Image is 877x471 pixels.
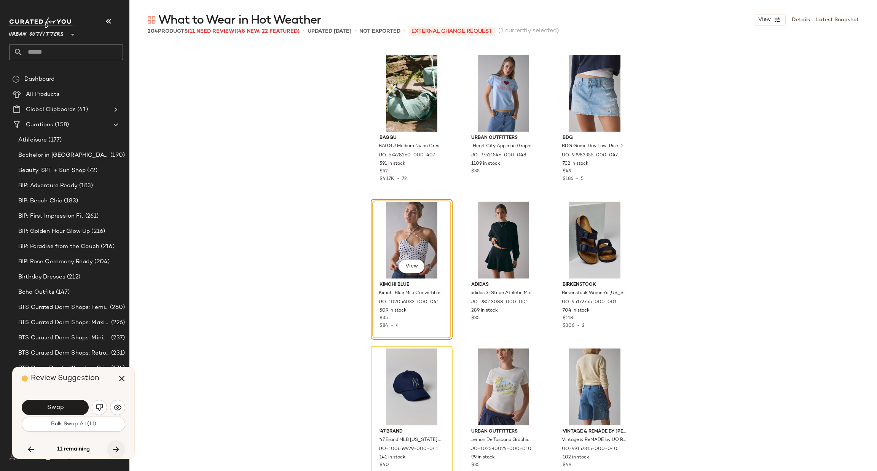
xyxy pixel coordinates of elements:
[470,437,535,444] span: Lemon De Toscana Graphic Baby Tee in White, Women's at Urban Outfitters
[26,105,76,114] span: Global Clipboards
[379,437,443,444] span: '47 Brand MLB [US_STATE] Yankees Rhinestone Logo Hat in Navy, Women's at Urban Outfitters
[18,227,90,236] span: BIP: Golden Hour Glow Up
[78,181,93,190] span: (183)
[114,404,121,411] img: svg%3e
[816,16,859,24] a: Latest Snapshot
[471,282,536,288] span: adidas
[22,400,89,415] button: Swap
[471,462,480,469] span: $35
[359,27,400,35] p: Not Exported
[12,75,20,83] img: svg%3e
[754,14,786,25] button: View
[562,143,626,150] span: BDG Game Day Low-Rise Denim Micro Mini Skirt in Pale Blue, Women's at Urban Outfitters
[236,29,300,34] span: (48 New, 22 Featured)
[62,197,78,205] span: (183)
[76,105,88,114] span: (41)
[110,334,125,342] span: (237)
[380,135,444,142] span: BAGGU
[563,177,573,181] span: $186
[31,374,99,382] span: Review Suggestion
[380,454,405,461] span: 141 in stock
[556,202,633,278] img: 95172755_001_b
[563,135,627,142] span: BDG
[470,152,526,159] span: UO-97521546-000-048
[498,27,559,36] span: (1 currently selected)
[562,152,618,159] span: UO-99983355-000-047
[18,197,62,205] span: BIP: Beach Chic
[563,462,571,469] span: $49
[471,428,536,435] span: Urban Outfitters
[99,242,115,251] span: (216)
[9,26,64,40] span: Urban Outfitters
[93,258,110,266] span: (204)
[465,55,542,132] img: 97521546_048_b
[18,151,109,160] span: Bachelor in [GEOGRAPHIC_DATA]: LP
[57,446,90,453] span: 11 remaining
[158,13,321,28] span: What to Wear in Hot Weather
[188,29,236,34] span: (11 Need Review)
[379,290,443,297] span: Kimchi Blue Mila Convertible Tie Ruched Tube Top in Navy, Women's at Urban Outfitters
[403,27,405,36] span: •
[563,282,627,288] span: Birkenstock
[380,168,388,175] span: $52
[354,27,356,36] span: •
[562,299,617,306] span: UO-95172755-000-001
[65,273,80,282] span: (212)
[18,258,93,266] span: BIP: Rose Ceremony Ready
[18,288,54,297] span: Boho Outfits
[373,348,450,425] img: 100659929_041_b
[471,135,536,142] span: Urban Outfitters
[563,454,589,461] span: 102 in stock
[471,161,500,167] span: 1109 in stock
[408,27,495,36] p: External Change Request
[9,18,74,28] img: cfy_white_logo.C9jOOHJF.svg
[110,364,125,373] span: (174)
[562,290,626,297] span: Birkenstock Women's [US_STATE] Birko-[PERSON_NAME] Sandal in Black, Women's at Urban Outfitters
[563,315,573,322] span: $118
[90,227,105,236] span: (216)
[465,202,542,278] img: 98513088_001_b
[563,168,571,175] span: $49
[758,17,771,23] span: View
[108,303,125,312] span: (260)
[148,27,300,35] div: Products
[471,315,480,322] span: $35
[110,318,125,327] span: (226)
[379,299,439,306] span: UO-102056033-000-041
[380,428,444,435] span: '47 Brand
[563,307,590,314] span: 704 in stock
[96,404,103,411] img: svg%3e
[148,29,158,34] span: 204
[792,16,810,24] a: Details
[22,417,125,432] button: Bulk Swap All (11)
[470,446,531,453] span: UO-102580024-000-010
[51,421,96,427] span: Bulk Swap All (11)
[394,177,402,181] span: •
[563,428,627,435] span: Vintage & ReMADE by [PERSON_NAME]
[18,364,110,373] span: BTS Game Day by Weather: Crisp & Cozy
[18,212,84,221] span: BIP: First Impression Fit
[379,152,435,159] span: UO-57428260-000-407
[471,307,498,314] span: 289 in stock
[470,290,535,297] span: adidas 3-Stripe Athletic Mini Skirt in Black, Women's at Urban Outfitters
[26,121,53,129] span: Curations
[110,349,125,358] span: (231)
[556,348,633,425] img: 99157315_040_b
[582,323,585,328] span: 2
[18,273,65,282] span: Birthday Dresses
[405,263,418,269] span: View
[563,161,588,167] span: 732 in stock
[380,462,389,469] span: $40
[47,136,62,145] span: (177)
[373,55,450,132] img: 57428260_407_b
[46,404,64,411] span: Swap
[24,75,54,84] span: Dashboard
[379,446,438,453] span: UO-100659929-000-041
[563,323,574,328] span: $306
[9,454,15,460] img: svg%3e
[18,136,47,145] span: Athleisure
[402,177,407,181] span: 72
[380,177,394,181] span: $4.17K
[84,212,99,221] span: (261)
[18,242,99,251] span: BIP: Paradise from the Couch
